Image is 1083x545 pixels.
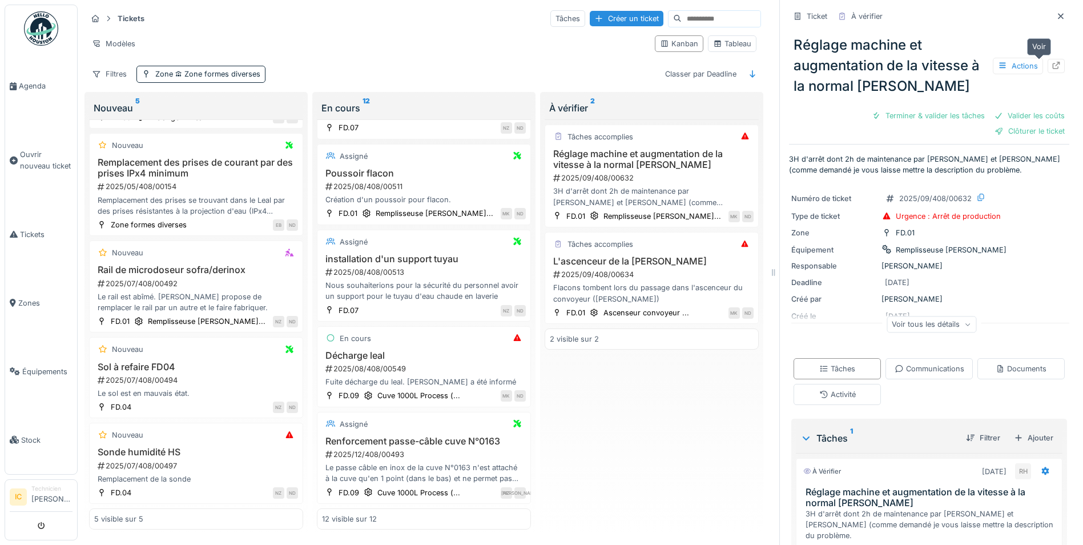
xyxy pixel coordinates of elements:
div: Le rail est abîmé. [PERSON_NAME] propose de remplacer le rail par un autre et le faire fabriquer. [94,291,298,313]
div: 2025/07/408/00497 [96,460,298,471]
div: Remplisseuse [PERSON_NAME]... [148,316,265,327]
div: MK [501,390,512,402]
div: FD.01 [566,307,585,318]
div: Créé par [791,294,877,304]
div: Remplacement des prises se trouvant dans le Leal par des prises résistantes à la projection d'eau... [94,195,298,217]
div: À vérifier [851,11,883,22]
div: MK [501,208,512,219]
div: Modèles [87,35,140,52]
span: Zones [18,298,73,308]
span: Zone formes diverses [173,70,260,78]
h3: Décharge leal [322,350,526,361]
h3: L'ascenceur de la [PERSON_NAME] [550,256,754,267]
div: Remplisseuse [PERSON_NAME]... [376,208,493,219]
div: 2025/07/408/00492 [96,278,298,289]
div: Nouveau [112,247,143,258]
div: ND [287,316,298,327]
div: Classer par Deadline [660,66,742,82]
sup: 12 [363,101,370,115]
div: 2025/09/408/00634 [552,269,754,280]
div: 2025/09/408/00632 [552,173,754,183]
div: Création d'un poussoir pour flacon. [322,194,526,205]
div: NZ [501,305,512,316]
div: FD.01 [566,211,585,222]
div: Tâches accomplies [567,239,633,250]
div: Tâches accomplies [567,131,633,142]
sup: 5 [135,101,140,115]
div: Nouveau [112,430,143,440]
div: EB [273,219,284,231]
div: Communications [895,363,964,374]
div: ND [514,208,526,219]
div: 3H d'arrêt dont 2h de maintenance par [PERSON_NAME] et [PERSON_NAME] (comme demandé je vous laiss... [806,508,1057,542]
div: ND [742,211,754,222]
div: Activité [819,389,856,400]
div: Tâches [819,363,855,374]
div: Remplisseuse [PERSON_NAME] [896,245,1006,255]
div: 2025/12/408/00493 [324,449,526,460]
div: 2025/08/408/00511 [324,181,526,192]
div: ND [514,122,526,134]
div: [DATE] [982,466,1006,477]
div: Numéro de ticket [791,193,877,204]
div: Nous souhaiterions pour la sécurité du personnel avoir un support pour le tuyau d'eau chaude en l... [322,280,526,302]
span: Tickets [20,229,73,240]
div: NZ [501,122,512,134]
div: 2025/05/408/00154 [96,181,298,192]
div: FD.07 [339,122,359,133]
div: Assigné [340,419,368,430]
span: Stock [21,435,73,446]
div: 2 visible sur 2 [550,334,599,344]
div: Voir tous les détails [887,316,976,332]
div: FD.01 [339,208,357,219]
h3: installation d'un support tuyau [322,254,526,265]
div: Clôturer le ticket [990,123,1069,139]
h3: Rail de microdoseur sofra/derinox [94,265,298,275]
h3: Réglage machine et augmentation de la vitesse à la normal [PERSON_NAME] [550,149,754,170]
h3: Réglage machine et augmentation de la vitesse à la normal [PERSON_NAME] [806,487,1057,508]
div: MK [728,307,740,319]
div: FD.09 [339,487,359,498]
span: Ouvrir nouveau ticket [20,149,73,171]
div: NZ [273,487,284,499]
div: ND [514,305,526,316]
div: Réglage machine et augmentation de la vitesse à la normal [PERSON_NAME] [789,30,1069,101]
li: IC [10,488,27,506]
div: Actions [993,58,1043,74]
div: NZ [501,487,512,499]
div: Nouveau [112,344,143,355]
img: Badge_color-CXgf-gQk.svg [24,11,58,46]
div: Ticket [807,11,827,22]
div: FD.07 [339,305,359,316]
div: Voir [1027,38,1051,55]
div: NZ [273,402,284,413]
div: ND [742,307,754,319]
div: FD.04 [111,402,131,412]
div: FD.04 [111,487,131,498]
div: Tâches [800,431,957,445]
div: Fuite décharge du leal. [PERSON_NAME] a été informé [322,376,526,387]
div: Cuve 1000L Process (... [377,487,460,498]
div: Le passe câble en inox de la cuve N°0163 n'est attaché à la cuve qu'en 1 point (dans le bas) et n... [322,462,526,484]
div: FD.09 [339,390,359,401]
div: Terminer & valider les tâches [867,108,989,123]
a: Équipements [5,337,77,406]
div: FD.01 [896,227,915,238]
h3: Sol à refaire FD04 [94,362,298,372]
div: Zone [155,69,260,79]
div: NZ [273,316,284,327]
div: Kanban [660,38,698,49]
div: À vérifier [803,467,841,476]
div: À vérifier [549,101,754,115]
p: 3H d'arrêt dont 2h de maintenance par [PERSON_NAME] et [PERSON_NAME] (comme demandé je vous laiss... [789,154,1069,175]
div: Zone [791,227,877,238]
div: Type de ticket [791,211,877,222]
div: ND [287,487,298,499]
span: Agenda [19,81,73,91]
div: 3H d'arrêt dont 2h de maintenance par [PERSON_NAME] et [PERSON_NAME] (comme demandé je vous laiss... [550,186,754,207]
div: Nouveau [112,140,143,151]
h3: Renforcement passe-câble cuve N°0163 [322,436,526,447]
h3: Remplacement des prises de courant par des prises IPx4 minimum [94,157,298,179]
a: Tickets [5,200,77,269]
div: Responsable [791,261,877,271]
